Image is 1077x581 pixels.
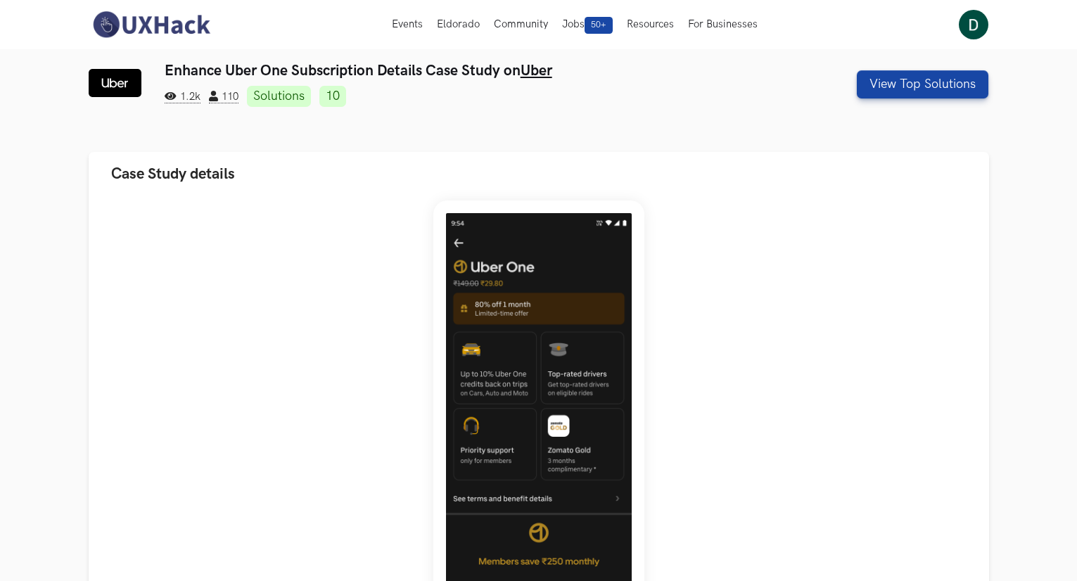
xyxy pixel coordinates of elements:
button: View Top Solutions [857,70,988,98]
a: Solutions [247,86,311,107]
button: Case Study details [89,152,989,196]
span: 110 [209,91,238,103]
span: 50+ [585,17,613,34]
img: UXHack-logo.png [89,10,214,39]
img: Your profile pic [959,10,988,39]
a: 10 [319,86,346,107]
img: Uber logo [89,69,141,97]
h3: Enhance Uber One Subscription Details Case Study on [165,62,760,79]
span: 1.2k [165,91,200,103]
span: Case Study details [111,165,235,184]
a: Uber [521,62,552,79]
